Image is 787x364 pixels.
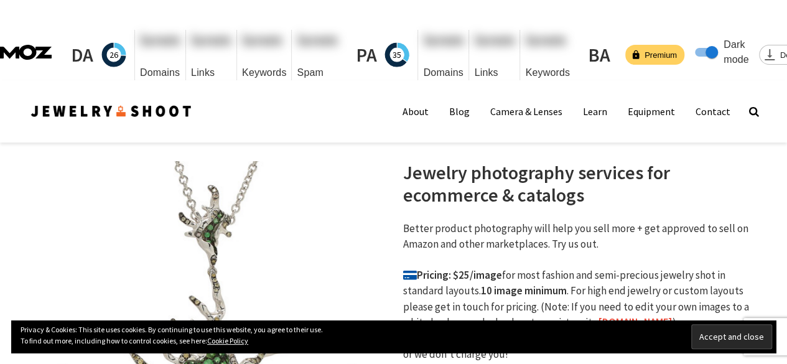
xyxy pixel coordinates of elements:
div: Predicts a root domain's ranking potential relative to the domains in our index. [72,39,129,70]
p: Better product photography will help you sell more + get approved to sell on Amazon and other mar... [403,221,758,253]
p: Spam [297,65,337,80]
span: Dark mode [724,37,749,67]
h2: Number of keywords for which this site ranks within the top 50 positions on Google US. [242,30,286,50]
a: Blog [440,99,479,124]
a: About [393,99,438,124]
input: Accept and close [691,324,772,349]
h1: PA [356,44,376,66]
div: Brand Authority™ is a score (1-100) developed by Moz that measures the total strength of a brand. [589,44,610,66]
p: Links [474,65,515,80]
a: Camera & Lenses [481,99,572,124]
h2: Number of unique external linking domains. Two or more links from the same website are counted as... [423,30,463,50]
a: Learn [574,99,617,124]
h2: Number of unique pages linking to a target. Two or more links from the same page on a website are... [474,30,515,50]
p: Links [191,65,231,80]
text: 35 [393,49,401,60]
h2: Represents the percentage of sites with similar features we've found to be penalized or banned by... [297,30,337,50]
p: Keywords [525,65,569,80]
p: Domains [140,65,180,80]
h1: Jewelry photography services for ecommerce & catalogs [403,161,758,206]
a: [DOMAIN_NAME] [598,315,673,329]
img: Jewelry Photographer Bay Area - San Francisco | Nationwide via Mail [30,103,193,120]
text: 26 [109,49,118,60]
a: Contact [686,99,740,124]
h2: Number of keywords for which this site ranks within the top 50 positions on Google US. [525,30,569,50]
span: Premium [637,49,684,62]
div: Predicts a page's ranking potential in search engines based on an algorithm of link metrics. [356,39,412,70]
b: 10 image minimum [481,284,567,297]
h2: Number of unique pages linking to a target. Two or more links from the same page on a website are... [191,30,231,50]
a: Equipment [618,99,684,124]
div: Privacy & Cookies: This site uses cookies. By continuing to use this website, you agree to their ... [11,320,776,353]
h1: DA [72,44,93,66]
h1: BA [589,44,610,66]
p: Keywords [242,65,286,80]
b: Pricing: $25/image [403,268,502,282]
p: Domains [423,65,463,80]
a: Cookie Policy [207,336,248,345]
h2: Number of unique external linking domains. Two or more links from the same website are counted as... [140,30,180,50]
